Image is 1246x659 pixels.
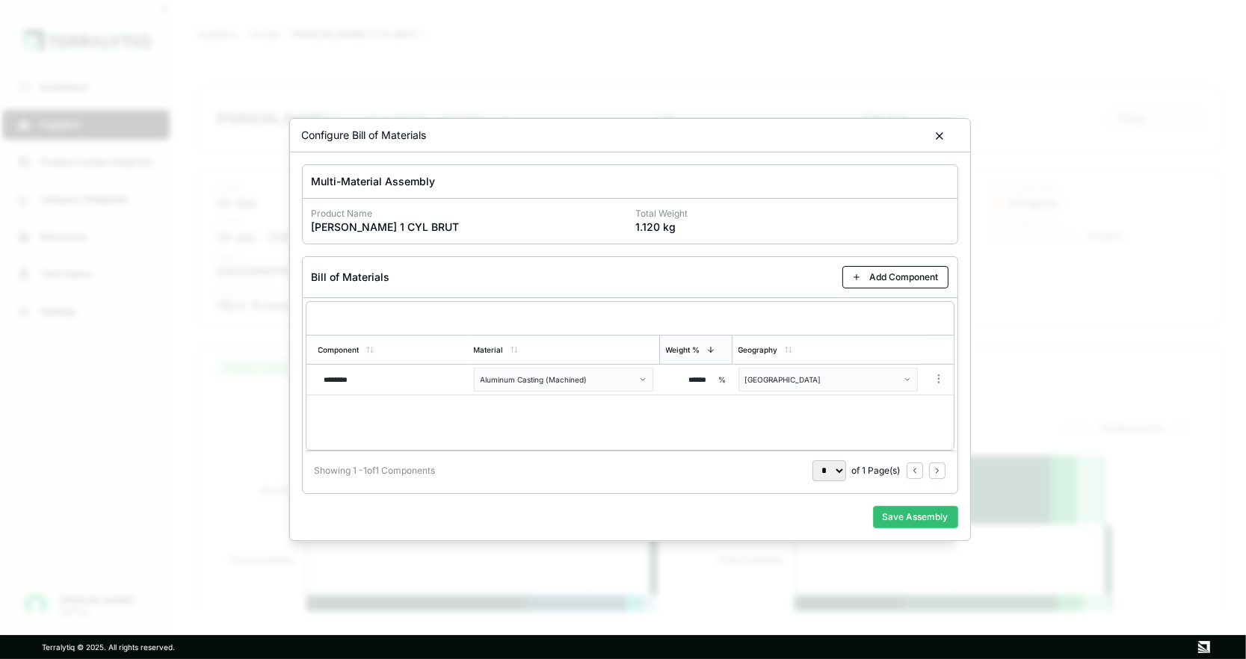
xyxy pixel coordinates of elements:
p: 1.120 kg [636,220,949,235]
p: Product Name [312,208,624,220]
div: Geography [738,345,778,354]
button: Save Assembly [873,506,958,528]
div: Weight % [666,345,700,354]
p: [PERSON_NAME] 1 CYL BRUT [312,220,624,235]
div: Component [318,345,360,354]
span: of 1 Page(s) [852,465,901,477]
button: Add Component [842,266,949,288]
p: Total Weight [636,208,949,220]
h3: Multi-Material Assembly [312,174,949,189]
div: Showing 1 - 1 of 1 Components [315,465,436,477]
span: Aluminum Casting (Machined) [481,375,587,384]
button: Aluminum Casting (Machined) [474,368,653,392]
div: Material [474,345,504,354]
h2: Configure Bill of Materials [302,128,427,143]
span: % [719,375,727,384]
h3: Bill of Materials [312,270,390,285]
button: [GEOGRAPHIC_DATA] [738,368,918,392]
span: [GEOGRAPHIC_DATA] [745,375,821,384]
